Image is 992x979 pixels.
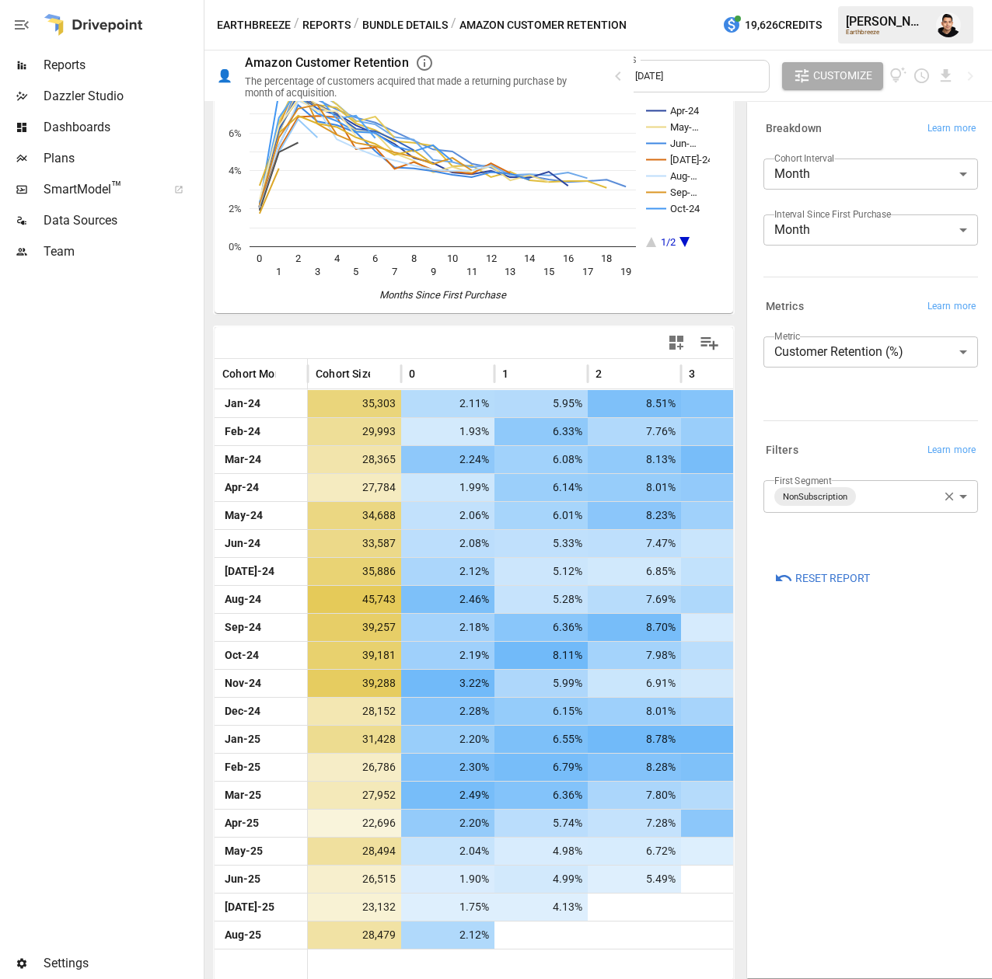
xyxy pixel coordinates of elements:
[502,726,585,753] span: 6.55%
[689,754,771,781] span: 7.97%
[44,149,201,168] span: Plans
[936,12,961,37] div: Francisco Sanchez
[670,170,697,182] text: Aug-…
[596,698,678,725] span: 8.01%
[846,14,927,29] div: [PERSON_NAME]
[689,558,771,585] span: 6.89%
[222,810,299,837] span: Apr-25
[927,121,976,137] span: Learn more
[222,530,299,557] span: Jun-24
[409,698,491,725] span: 2.28%
[937,67,955,85] button: Download report
[44,954,201,973] span: Settings
[774,152,834,165] label: Cohort Interval
[716,11,828,40] button: 19,626Credits
[596,474,678,501] span: 8.01%
[502,670,585,697] span: 5.99%
[689,726,771,753] span: 8.30%
[409,418,491,445] span: 1.93%
[409,474,491,501] span: 1.99%
[502,894,585,921] span: 4.13%
[596,838,678,865] span: 6.72%
[409,530,491,557] span: 2.08%
[846,29,927,36] div: Earthbreeze
[229,203,242,214] text: 2%
[795,569,870,588] span: Reset Report
[670,138,697,149] text: Jun-…
[409,502,491,529] span: 2.06%
[316,586,398,613] span: 45,743
[217,68,232,83] div: 👤
[692,326,727,361] button: Manage Columns
[409,922,491,949] span: 2.12%
[502,754,585,781] span: 6.79%
[222,418,299,445] span: Feb-24
[229,241,242,253] text: 0%
[596,810,678,837] span: 7.28%
[257,253,262,264] text: 0
[774,474,832,487] label: First Segment
[661,236,676,248] text: 1/2
[316,698,398,725] span: 28,152
[563,253,574,264] text: 16
[763,214,978,246] div: Month
[409,366,415,381] span: 0
[524,253,536,264] text: 14
[502,642,585,669] span: 8.11%
[316,530,398,557] span: 33,587
[502,586,585,613] span: 5.28%
[596,614,678,641] span: 8.70%
[111,178,122,197] span: ™
[44,180,157,199] span: SmartModel
[222,698,299,725] span: Dec-24
[409,670,491,697] span: 3.22%
[596,390,678,417] span: 8.51%
[431,266,436,277] text: 9
[510,363,532,385] button: Sort
[502,838,585,865] span: 4.98%
[596,366,602,381] span: 2
[302,16,351,35] button: Reports
[689,390,771,417] span: 7.75%
[294,16,299,35] div: /
[372,253,378,264] text: 6
[502,530,585,557] span: 5.33%
[451,16,456,35] div: /
[222,558,299,585] span: [DATE]-24
[689,502,771,529] span: 7.45%
[353,266,358,277] text: 5
[505,266,515,277] text: 13
[276,266,281,277] text: 1
[447,253,458,264] text: 10
[316,502,398,529] span: 34,688
[763,336,978,368] div: Customer Retention (%)
[689,474,771,501] span: 7.48%
[222,390,299,417] span: Jan-24
[44,242,201,261] span: Team
[782,62,883,90] button: Customize
[689,782,771,809] span: 7.14%
[222,502,299,529] span: May-24
[813,66,872,85] span: Customize
[409,838,491,865] span: 2.04%
[582,266,593,277] text: 17
[889,62,907,90] button: View documentation
[409,586,491,613] span: 2.46%
[222,474,299,501] span: Apr-24
[596,446,678,473] span: 8.13%
[502,782,585,809] span: 6.36%
[44,56,201,75] span: Reports
[596,726,678,753] span: 8.78%
[777,488,854,506] span: NonSubscription
[502,446,585,473] span: 6.08%
[596,502,678,529] span: 8.23%
[392,266,397,277] text: 7
[689,838,771,865] span: 5.76%
[316,474,398,501] span: 27,784
[411,253,417,264] text: 8
[670,154,714,165] text: [DATE]-24
[486,253,497,264] text: 12
[670,203,700,214] text: Oct-24
[670,186,697,198] text: Sep-…
[697,363,718,385] button: Sort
